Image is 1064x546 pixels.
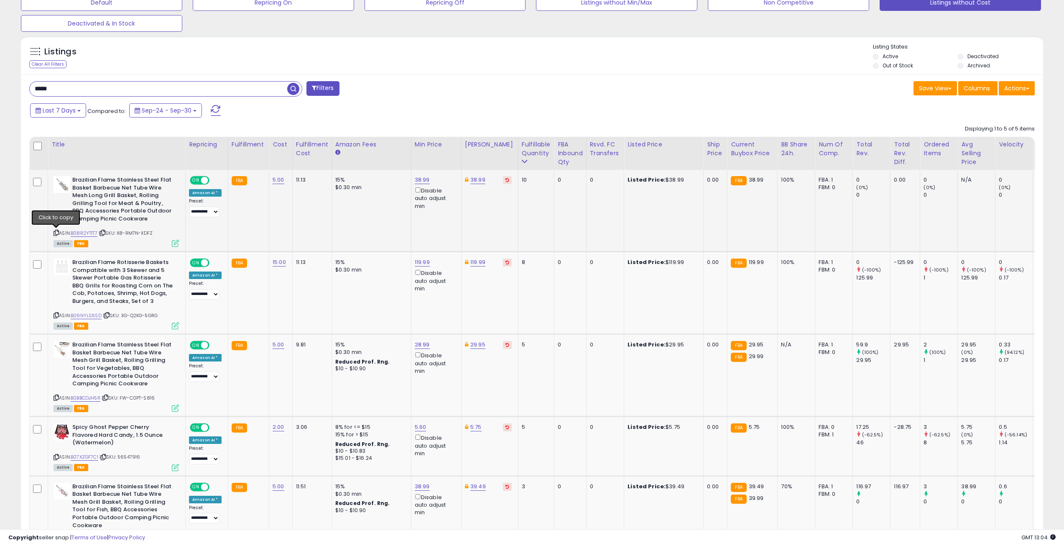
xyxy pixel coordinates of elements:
div: Rsvd. FC Transfers [590,140,621,158]
div: 0.00 [707,259,721,266]
small: FBA [731,176,746,185]
div: 46 [856,439,890,446]
span: FBA [74,240,88,247]
span: FBA [74,464,88,471]
div: Preset: [189,198,222,217]
b: Listed Price: [628,176,666,184]
b: Brazilian Flame Stainless Steel Flat Basket Barbecue Net Tube Wire Mesh Grill Basket, Rolling Gri... [72,483,174,531]
div: Ordered Items [924,140,954,158]
div: Min Price [415,140,458,149]
div: 0 [924,176,957,184]
div: 0 [999,259,1033,266]
div: 0 [856,191,890,199]
div: $10 - $10.90 [335,507,405,514]
div: 15% [335,259,405,266]
div: 0 [590,176,618,184]
small: (0%) [961,349,973,356]
small: (0%) [961,431,973,438]
div: FBM: 0 [819,266,846,274]
small: (-100%) [862,267,881,273]
strong: Copyright [8,533,39,541]
div: 10 [522,176,548,184]
div: $0.30 min [335,266,405,274]
img: 41fweAxuokL._SL40_.jpg [54,341,70,358]
b: Listed Price: [628,423,666,431]
button: Actions [999,81,1035,95]
div: 0.17 [999,274,1033,282]
small: Amazon Fees. [335,149,340,156]
div: $29.95 [628,341,697,349]
div: 0.17 [999,356,1033,364]
small: (-62.5%) [862,431,883,438]
a: 5.60 [415,423,426,431]
span: 29.99 [749,352,764,360]
div: Displaying 1 to 5 of 5 items [965,125,1035,133]
div: 0 [558,341,580,349]
div: N/A [781,341,809,349]
div: FBM: 0 [819,349,846,356]
div: Total Rev. [856,140,887,158]
div: [PERSON_NAME] [465,140,515,149]
b: Listed Price: [628,258,666,266]
div: 11.13 [296,259,325,266]
span: All listings currently available for purchase on Amazon [54,405,73,412]
div: $15.01 - $16.24 [335,455,405,462]
div: 0.00 [707,341,721,349]
div: FBA: 0 [819,423,846,431]
small: FBA [731,259,746,268]
p: Listing States: [873,43,1043,51]
div: $10 - $10.83 [335,448,405,455]
div: 100% [781,423,809,431]
div: 5 [522,341,548,349]
small: FBA [232,341,247,350]
div: ASIN: [54,341,179,411]
button: Columns [958,81,998,95]
div: FBA inbound Qty [558,140,583,167]
span: FBA [74,323,88,330]
div: 116.97 [856,483,890,490]
div: Avg Selling Price [961,140,992,167]
div: 11.51 [296,483,325,490]
span: ON [191,483,201,490]
div: Velocity [999,140,1029,149]
div: Amazon AI * [189,354,222,361]
div: 8 [924,439,957,446]
b: Brazilian Flame Stainless Steel Flat Basket Barbecue Net Tube Wire Mesh Long Grill Basket, Rollin... [72,176,174,225]
div: 1 [924,356,957,364]
div: 0.33 [999,341,1033,349]
small: (-56.14%) [1005,431,1027,438]
small: FBA [731,495,746,504]
div: 0 [924,259,957,266]
div: 116.97 [894,483,913,490]
div: Disable auto adjust min [415,186,455,210]
span: | SKU: 56547916 [100,454,140,460]
img: 4120KsxyZpL._SL40_.jpg [54,483,70,500]
span: Last 7 Days [43,106,76,115]
div: 0.00 [707,483,721,490]
span: OFF [208,424,222,431]
span: ON [191,259,201,267]
div: Num of Comp. [819,140,849,158]
span: OFF [208,342,222,349]
div: ASIN: [54,423,179,470]
span: ON [191,177,201,184]
div: ASIN: [54,176,179,246]
div: 70% [781,483,809,490]
div: Preset: [189,446,222,464]
div: $0.30 min [335,490,405,498]
div: Amazon Fees [335,140,408,149]
a: 119.99 [470,258,485,267]
span: | SKU: X8-RM7N-XDFZ [99,230,153,236]
div: 3.06 [296,423,325,431]
b: Reduced Prof. Rng. [335,500,390,507]
div: 125.99 [961,274,995,282]
small: FBA [232,259,247,268]
small: (-100%) [1005,267,1024,273]
div: 0 [856,176,890,184]
div: 100% [781,176,809,184]
div: 0 [590,423,618,431]
div: 0 [590,259,618,266]
div: 15% [335,176,405,184]
div: 0.00 [707,423,721,431]
div: 0 [999,191,1033,199]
